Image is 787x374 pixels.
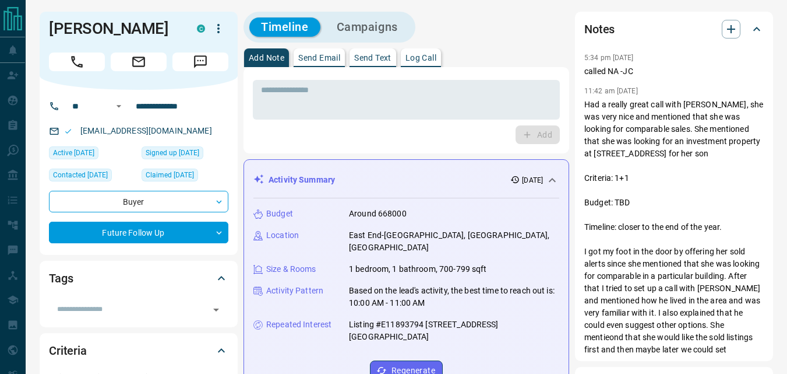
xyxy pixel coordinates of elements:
[49,169,136,185] div: Fri May 02 2025
[325,18,410,37] button: Campaigns
[142,169,228,185] div: Fri May 02 2025
[584,15,764,43] div: Notes
[49,264,228,292] div: Tags
[49,222,228,243] div: Future Follow Up
[197,25,205,33] div: condos.ca
[112,99,126,113] button: Open
[349,285,559,309] p: Based on the lead's activity, the best time to reach out is: 10:00 AM - 11:00 AM
[584,65,764,78] p: called NA -JC
[349,263,487,275] p: 1 bedroom, 1 bathroom, 700-799 sqft
[172,53,228,71] span: Message
[64,127,72,135] svg: Email Valid
[53,169,108,181] span: Contacted [DATE]
[146,147,199,159] span: Signed up [DATE]
[266,319,331,331] p: Repeated Interest
[146,169,194,181] span: Claimed [DATE]
[349,319,559,343] p: Listing #E11893794 [STREET_ADDRESS][GEOGRAPHIC_DATA]
[49,337,228,365] div: Criteria
[584,87,638,95] p: 11:42 am [DATE]
[49,269,73,288] h2: Tags
[584,20,615,39] h2: Notes
[80,126,212,135] a: [EMAIL_ADDRESS][DOMAIN_NAME]
[253,169,559,191] div: Activity Summary[DATE]
[349,229,559,254] p: East End-[GEOGRAPHIC_DATA], [GEOGRAPHIC_DATA], [GEOGRAPHIC_DATA]
[266,229,299,242] p: Location
[208,302,224,318] button: Open
[584,54,634,62] p: 5:34 pm [DATE]
[53,147,94,159] span: Active [DATE]
[49,146,136,163] div: Fri May 02 2025
[49,191,228,212] div: Buyer
[266,285,323,297] p: Activity Pattern
[111,53,167,71] span: Email
[49,341,87,360] h2: Criteria
[266,263,316,275] p: Size & Rooms
[249,18,320,37] button: Timeline
[354,54,391,62] p: Send Text
[266,208,293,220] p: Budget
[298,54,340,62] p: Send Email
[142,146,228,163] div: Fri May 02 2025
[349,208,407,220] p: Around 668000
[405,54,436,62] p: Log Call
[49,53,105,71] span: Call
[249,54,284,62] p: Add Note
[522,175,543,186] p: [DATE]
[49,19,179,38] h1: [PERSON_NAME]
[269,174,335,186] p: Activity Summary
[584,99,764,368] p: Had a really great call with [PERSON_NAME], she was very nice and mentioned that she was looking ...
